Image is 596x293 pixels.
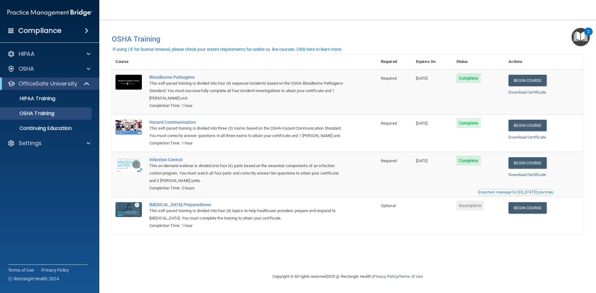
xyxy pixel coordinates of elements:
[587,32,589,40] div: 2
[149,140,346,147] div: Completion Time: 1 hour
[149,207,346,222] div: This self-paced training is divided into four (4) topics to help healthcare providers prepare and...
[19,65,34,73] p: OSHA
[7,140,90,147] a: Settings
[112,35,584,43] h4: OSHA Training
[112,54,146,69] th: Course
[478,190,553,194] div: Important message for [US_STATE] practices
[571,28,590,46] button: Open Resource Center, 2 new notifications
[416,121,428,126] span: [DATE]
[4,95,55,102] p: HIPAA Training
[456,156,481,166] span: Complete
[149,80,346,102] div: This self-paced training is divided into four (4) exposure incidents based on the OSHA Bloodborne...
[149,75,346,80] a: Bloodborne Pathogens
[234,267,461,286] div: Copyright © All rights reserved 2025 @ Rectangle Health | |
[7,80,90,87] a: OfficeSafe University
[508,75,546,86] a: Begin Course
[508,120,546,131] a: Begin Course
[8,276,59,282] span: Ⓒ Rectangle Health 2024
[381,121,397,126] span: Required
[456,118,481,128] span: Complete
[456,201,484,211] span: Incomplete
[399,274,423,279] a: Terms of Use
[19,140,42,147] p: Settings
[381,76,397,81] span: Required
[456,73,481,83] span: Complete
[113,47,342,51] div: If using CE for license renewal, please check your state's requirements for online vs. live cours...
[149,222,346,229] div: Completion Time: 1 hour
[381,158,397,163] span: Required
[149,202,346,207] a: [MEDICAL_DATA] Preparedness
[19,80,77,87] p: OfficeSafe University
[7,65,90,73] a: OSHA
[412,54,453,69] th: Expires On
[505,54,584,69] th: Actions
[18,26,61,35] h4: Compliance
[149,125,346,140] div: This self-paced training is divided into three (3) rooms based on the OSHA Hazard Communication S...
[8,267,34,273] a: Terms of Use
[149,120,346,125] a: Hazard Communication
[508,90,546,95] a: Download Certificate
[149,162,346,184] div: This on-demand webinar is divided into four (4) parts based on the essential components of an inf...
[149,102,346,109] div: Completion Time: 1 hour
[373,274,398,279] a: Privacy Policy
[453,54,505,69] th: Status
[477,189,554,195] button: Read this if you are a dental practitioner in the state of CA
[7,7,92,19] img: PMB logo
[149,184,346,192] div: Completion Time: 2 hours
[112,46,343,52] button: If using CE for license renewal, please check your state's requirements for online vs. live cours...
[41,267,69,273] a: Privacy Policy
[508,157,546,169] a: Begin Course
[416,158,428,163] span: [DATE]
[149,157,346,162] a: Infection Control
[508,202,546,214] a: Begin Course
[7,50,90,58] a: HIPAA
[19,50,34,58] p: HIPAA
[381,203,396,208] span: Optional
[4,125,89,131] p: Continuing Education
[508,135,546,140] a: Download Certificate
[4,110,54,117] p: OSHA Training
[416,76,428,81] span: [DATE]
[508,172,546,177] a: Download Certificate
[377,54,412,69] th: Required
